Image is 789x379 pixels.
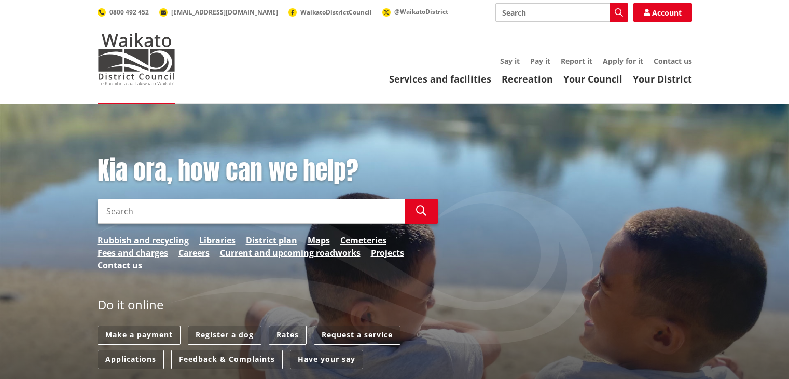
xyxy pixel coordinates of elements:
a: Libraries [199,234,236,247]
a: Cemeteries [340,234,386,247]
a: Say it [500,56,520,66]
a: WaikatoDistrictCouncil [288,8,372,17]
a: Make a payment [98,326,181,345]
a: Register a dog [188,326,261,345]
a: Your District [633,73,692,85]
span: [EMAIL_ADDRESS][DOMAIN_NAME] [171,8,278,17]
span: 0800 492 452 [109,8,149,17]
a: Report it [561,56,592,66]
a: [EMAIL_ADDRESS][DOMAIN_NAME] [159,8,278,17]
a: Services and facilities [389,73,491,85]
a: Account [633,3,692,22]
a: Fees and charges [98,247,168,259]
a: Apply for it [603,56,643,66]
a: Feedback & Complaints [171,350,283,369]
a: @WaikatoDistrict [382,7,448,16]
a: Contact us [654,56,692,66]
a: Current and upcoming roadworks [220,247,361,259]
a: Rubbish and recycling [98,234,189,247]
a: Careers [178,247,210,259]
a: Request a service [314,326,400,345]
input: Search input [98,199,405,224]
a: Maps [308,234,330,247]
a: 0800 492 452 [98,8,149,17]
h2: Do it online [98,297,163,316]
span: @WaikatoDistrict [394,7,448,16]
a: Your Council [563,73,622,85]
a: Projects [371,247,404,259]
span: WaikatoDistrictCouncil [300,8,372,17]
a: Contact us [98,259,142,272]
a: Applications [98,350,164,369]
a: Pay it [530,56,550,66]
a: Rates [269,326,307,345]
img: Waikato District Council - Te Kaunihera aa Takiwaa o Waikato [98,33,175,85]
a: Recreation [502,73,553,85]
a: Have your say [290,350,363,369]
h1: Kia ora, how can we help? [98,156,438,186]
input: Search input [495,3,628,22]
a: District plan [246,234,297,247]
